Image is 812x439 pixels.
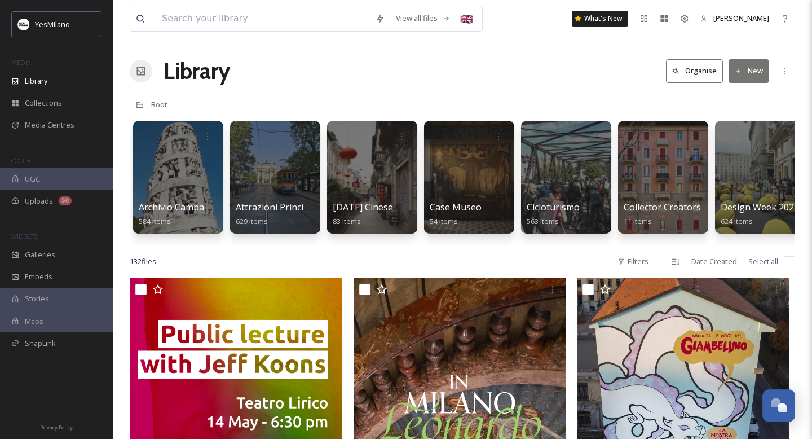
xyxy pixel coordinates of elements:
[430,216,458,226] span: 54 items
[721,216,753,226] span: 624 items
[25,120,74,130] span: Media Centres
[156,6,370,31] input: Search your library
[713,13,769,23] span: [PERSON_NAME]
[666,59,723,82] button: Organise
[35,19,70,29] span: YesMilano
[40,424,73,431] span: Privacy Policy
[333,202,393,226] a: [DATE] Cinese83 items
[11,156,36,165] span: COLLECT
[729,59,769,82] button: New
[527,202,580,226] a: Cicloturismo563 items
[430,202,482,226] a: Case Museo54 items
[721,201,799,213] span: Design Week 2024
[25,196,53,207] span: Uploads
[40,420,73,433] a: Privacy Policy
[25,271,52,282] span: Embeds
[624,201,701,213] span: Collector Creators
[686,251,743,273] div: Date Created
[624,216,652,226] span: 11 items
[527,201,580,213] span: Cicloturismo
[25,293,49,304] span: Stories
[762,389,795,422] button: Open Chat
[390,7,456,29] a: View all files
[624,202,701,226] a: Collector Creators11 items
[25,338,56,349] span: SnapLink
[11,58,31,67] span: MEDIA
[430,201,482,213] span: Case Museo
[18,19,29,30] img: Logo%20YesMilano%40150x.png
[333,216,361,226] span: 83 items
[236,201,369,213] span: Attrazioni Principali - Landmark
[25,76,47,86] span: Library
[236,216,268,226] span: 629 items
[236,202,369,226] a: Attrazioni Principali - Landmark629 items
[612,251,654,273] div: Filters
[139,202,220,226] a: Archivio Campagne584 items
[25,174,40,185] span: UGC
[25,249,55,260] span: Galleries
[151,98,167,111] a: Root
[151,99,167,109] span: Root
[139,216,171,226] span: 584 items
[164,54,230,88] a: Library
[333,201,393,213] span: [DATE] Cinese
[572,11,628,27] a: What's New
[666,59,729,82] a: Organise
[25,98,62,108] span: Collections
[130,256,156,267] span: 132 file s
[25,316,43,327] span: Maps
[456,8,476,29] div: 🇬🇧
[527,216,559,226] span: 563 items
[59,196,72,205] div: 50
[748,256,778,267] span: Select all
[11,232,37,240] span: WIDGETS
[139,201,220,213] span: Archivio Campagne
[695,7,775,29] a: [PERSON_NAME]
[721,202,799,226] a: Design Week 2024624 items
